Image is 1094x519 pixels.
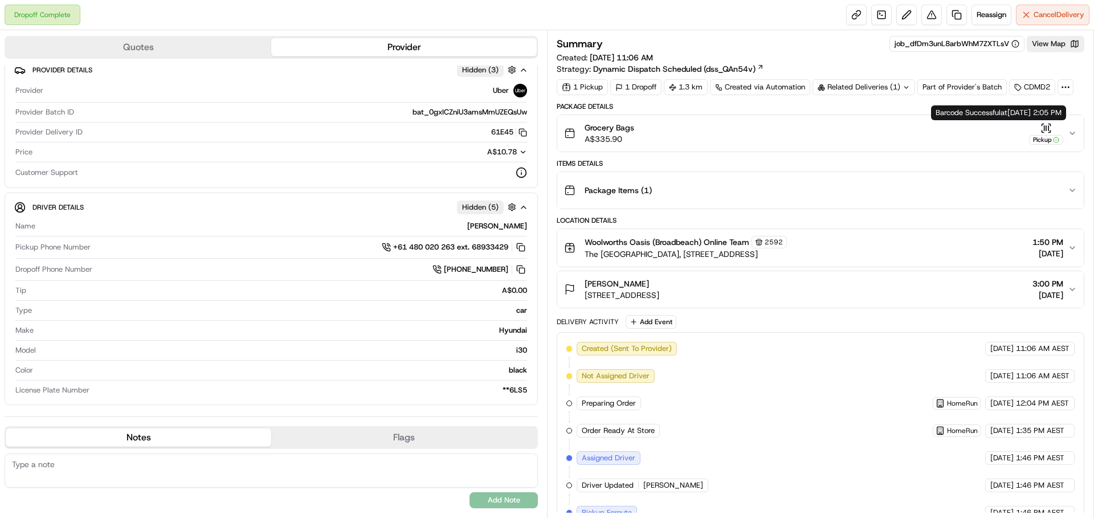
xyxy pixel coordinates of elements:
[15,147,32,157] span: Price
[1016,344,1069,354] span: 11:06 AM AEST
[32,203,84,212] span: Driver Details
[593,63,756,75] span: Dynamic Dispatch Scheduled (dss_QAn54v)
[15,107,74,117] span: Provider Batch ID
[491,127,527,137] button: 61E45
[1034,10,1084,20] span: Cancel Delivery
[582,508,632,518] span: Pickup Enroute
[96,166,105,175] div: 💻
[710,79,810,95] div: Created via Automation
[557,115,1084,152] button: Grocery BagsA$335.90Pickup
[582,453,635,463] span: Assigned Driver
[39,109,187,120] div: Start new chat
[582,480,634,491] span: Driver Updated
[40,221,527,231] div: [PERSON_NAME]
[15,264,92,275] span: Dropoff Phone Number
[80,193,138,202] a: Powered byPylon
[493,85,509,96] span: Uber
[30,73,188,85] input: Clear
[990,344,1014,354] span: [DATE]
[444,264,508,275] span: [PHONE_NUMBER]
[1016,426,1064,436] span: 1:35 PM AEST
[1029,122,1063,145] button: Pickup
[457,63,519,77] button: Hidden (3)
[427,147,527,157] button: A$10.78
[971,5,1011,25] button: Reassign
[40,345,527,355] div: i30
[6,428,271,447] button: Notes
[585,185,652,196] span: Package Items ( 1 )
[1016,453,1064,463] span: 1:46 PM AEST
[15,127,83,137] span: Provider Delivery ID
[626,315,676,329] button: Add Event
[11,109,32,129] img: 1736555255976-a54dd68f-1ca7-489b-9aae-adbdc363a1c4
[1027,36,1084,52] button: View Map
[487,147,517,157] span: A$10.78
[585,248,787,260] span: The [GEOGRAPHIC_DATA], [STREET_ADDRESS]
[92,161,187,181] a: 💻API Documentation
[1016,371,1069,381] span: 11:06 AM AEST
[15,242,91,252] span: Pickup Phone Number
[557,317,619,326] div: Delivery Activity
[1032,289,1063,301] span: [DATE]
[23,165,87,177] span: Knowledge Base
[990,453,1014,463] span: [DATE]
[271,38,537,56] button: Provider
[15,285,26,296] span: Tip
[557,63,764,75] div: Strategy:
[582,398,636,408] span: Preparing Order
[113,193,138,202] span: Pylon
[557,102,1084,111] div: Package Details
[271,428,537,447] button: Flags
[1016,508,1064,518] span: 1:46 PM AEST
[14,198,528,216] button: Driver DetailsHidden (5)
[610,79,662,95] div: 1 Dropoff
[1001,108,1062,117] span: at [DATE] 2:05 PM
[977,10,1006,20] span: Reassign
[39,120,144,129] div: We're available if you need us!
[593,63,764,75] a: Dynamic Dispatch Scheduled (dss_QAn54v)
[585,289,659,301] span: [STREET_ADDRESS]
[557,229,1084,267] button: Woolworths Oasis (Broadbeach) Online Team2592The [GEOGRAPHIC_DATA], [STREET_ADDRESS]1:50 PM[DATE]
[38,365,527,375] div: black
[990,480,1014,491] span: [DATE]
[11,166,21,175] div: 📗
[6,38,271,56] button: Quotes
[108,165,183,177] span: API Documentation
[990,508,1014,518] span: [DATE]
[15,385,89,395] span: License Plate Number
[1016,5,1089,25] button: CancelDelivery
[557,39,603,49] h3: Summary
[432,263,527,276] a: [PHONE_NUMBER]
[1016,480,1064,491] span: 1:46 PM AEST
[15,85,43,96] span: Provider
[990,426,1014,436] span: [DATE]
[1029,135,1063,145] div: Pickup
[557,52,653,63] span: Created:
[1032,236,1063,248] span: 1:50 PM
[1016,398,1069,408] span: 12:04 PM AEST
[38,325,527,336] div: Hyundai
[557,271,1084,308] button: [PERSON_NAME][STREET_ADDRESS]3:00 PM[DATE]
[813,79,915,95] div: Related Deliveries (1)
[990,371,1014,381] span: [DATE]
[947,426,978,435] span: HomeRun
[643,480,703,491] span: [PERSON_NAME]
[664,79,708,95] div: 1.3 km
[947,399,978,408] span: HomeRun
[31,285,527,296] div: A$0.00
[32,66,92,75] span: Provider Details
[557,172,1084,209] button: Package Items (1)
[557,79,608,95] div: 1 Pickup
[895,39,1019,49] button: job_dfDm3unL8arbWhM7ZXTLsV
[990,398,1014,408] span: [DATE]
[582,371,650,381] span: Not Assigned Driver
[557,159,1084,168] div: Items Details
[382,241,527,254] a: +61 480 020 263 ext. 68933429
[11,11,34,34] img: Nash
[413,107,527,117] span: bat_0gxICZniU3amsMmUZEQsUw
[585,133,634,145] span: A$335.90
[15,325,34,336] span: Make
